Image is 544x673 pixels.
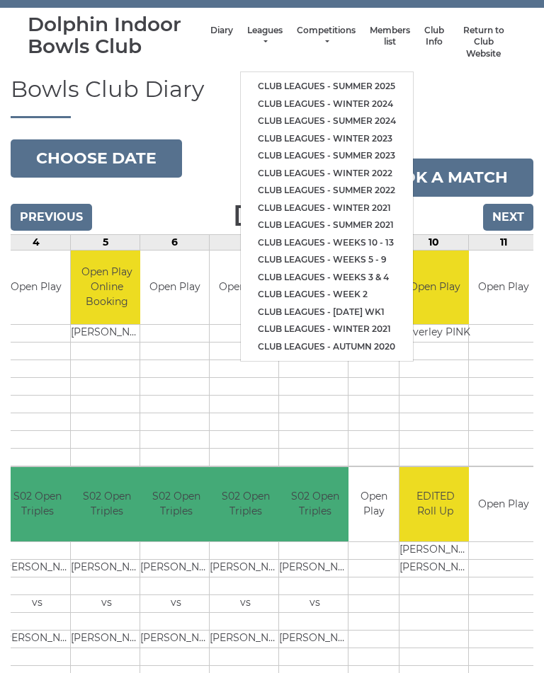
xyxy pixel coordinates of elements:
[241,304,413,321] a: Club leagues - [DATE] wk1
[71,559,142,577] td: [PERSON_NAME]
[241,96,413,113] a: Club leagues - Winter 2024
[11,204,92,231] input: Previous
[1,594,73,612] td: vs
[210,25,233,37] a: Diary
[240,71,414,362] ul: Leagues
[140,630,212,648] td: [PERSON_NAME]
[241,217,413,234] a: Club leagues - Summer 2021
[140,234,210,250] td: 6
[351,159,533,197] a: Book a match
[71,234,140,250] td: 5
[140,467,212,541] td: S02 Open Triples
[1,559,73,577] td: [PERSON_NAME]
[483,204,533,231] input: Next
[279,630,351,648] td: [PERSON_NAME]
[210,559,281,577] td: [PERSON_NAME]
[71,467,142,541] td: S02 Open Triples
[399,467,471,541] td: EDITED Roll Up
[241,321,413,338] a: Club leagues - Winter 2021
[399,541,471,559] td: [PERSON_NAME]
[241,251,413,269] a: Club leagues - Weeks 5 - 9
[370,25,410,48] a: Members list
[241,147,413,165] a: Club leagues - Summer 2023
[469,234,538,250] td: 11
[399,234,469,250] td: 10
[11,139,182,178] button: Choose date
[210,594,281,612] td: vs
[241,234,413,252] a: Club leagues - Weeks 10 - 13
[28,13,203,57] div: Dolphin Indoor Bowls Club
[1,234,71,250] td: 4
[241,78,413,96] a: Club leagues - Summer 2025
[71,325,142,343] td: [PERSON_NAME]
[71,251,142,325] td: Open Play Online Booking
[241,113,413,130] a: Club leagues - Summer 2024
[247,25,283,48] a: Leagues
[1,630,73,648] td: [PERSON_NAME]
[241,130,413,148] a: Club leagues - Winter 2023
[424,25,444,48] a: Club Info
[279,594,351,612] td: vs
[469,251,538,325] td: Open Play
[140,251,209,325] td: Open Play
[399,559,471,577] td: [PERSON_NAME]
[140,559,212,577] td: [PERSON_NAME]
[210,234,279,250] td: 7
[241,269,413,287] a: Club leagues - Weeks 3 & 4
[11,76,533,117] h1: Bowls Club Diary
[1,467,73,541] td: S02 Open Triples
[297,25,356,48] a: Competitions
[140,594,212,612] td: vs
[241,182,413,200] a: Club leagues - Summer 2022
[241,286,413,304] a: Club leagues - Week 2
[241,338,413,356] a: Club leagues - Autumn 2020
[399,251,470,325] td: Open Play
[241,200,413,217] a: Club leagues - Winter 2021
[210,251,278,325] td: Open Play
[241,165,413,183] a: Club leagues - Winter 2022
[210,467,281,541] td: S02 Open Triples
[1,251,70,325] td: Open Play
[279,559,351,577] td: [PERSON_NAME]
[71,594,142,612] td: vs
[279,467,351,541] td: S02 Open Triples
[348,467,399,541] td: Open Play
[71,630,142,648] td: [PERSON_NAME]
[458,25,509,60] a: Return to Club Website
[210,630,281,648] td: [PERSON_NAME]
[399,325,470,343] td: Beverley PINK
[469,467,538,541] td: Open Play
